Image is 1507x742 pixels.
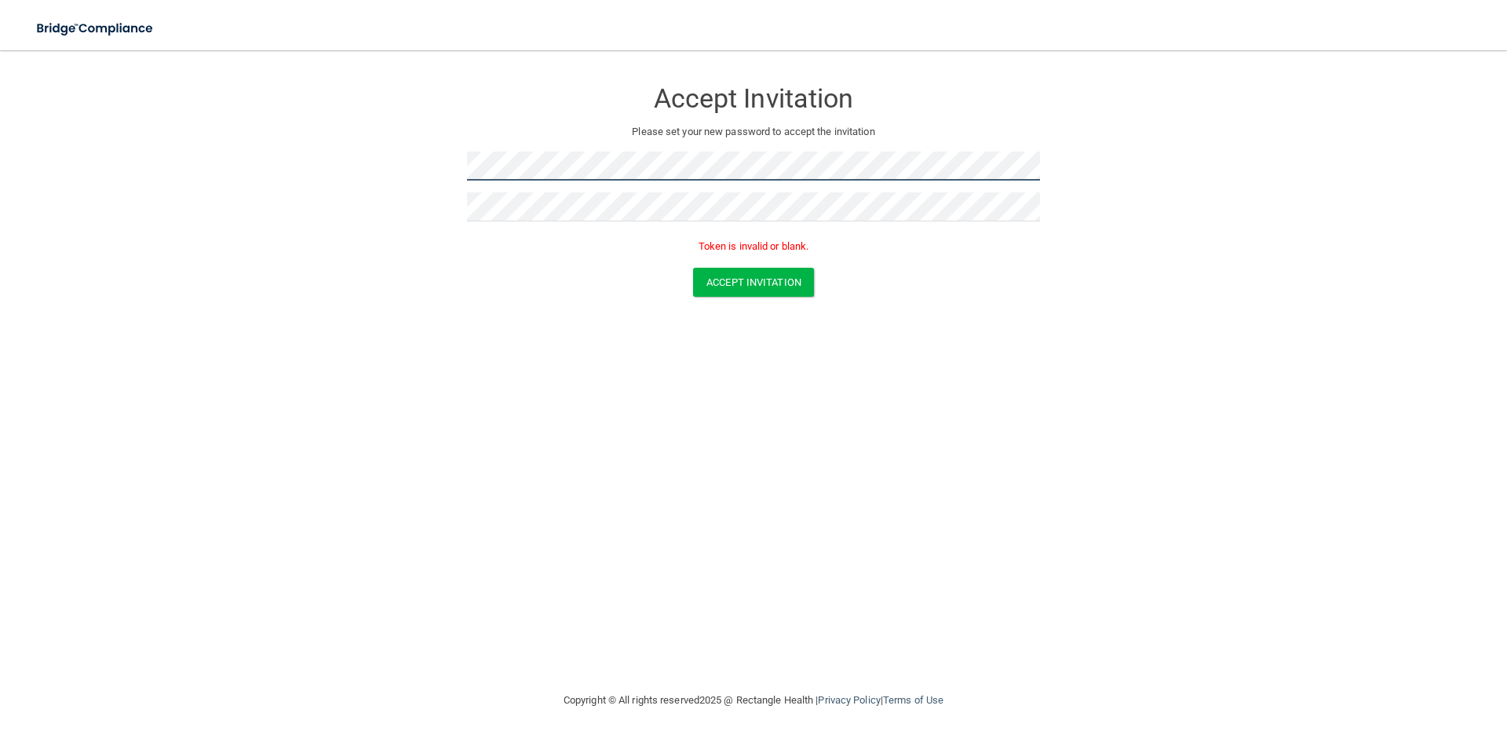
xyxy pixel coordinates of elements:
[693,268,814,297] button: Accept Invitation
[883,694,943,706] a: Terms of Use
[467,237,1040,256] p: Token is invalid or blank.
[818,694,880,706] a: Privacy Policy
[24,13,168,45] img: bridge_compliance_login_screen.278c3ca4.svg
[1235,631,1488,693] iframe: Drift Widget Chat Controller
[467,84,1040,113] h3: Accept Invitation
[467,675,1040,726] div: Copyright © All rights reserved 2025 @ Rectangle Health | |
[479,122,1028,141] p: Please set your new password to accept the invitation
